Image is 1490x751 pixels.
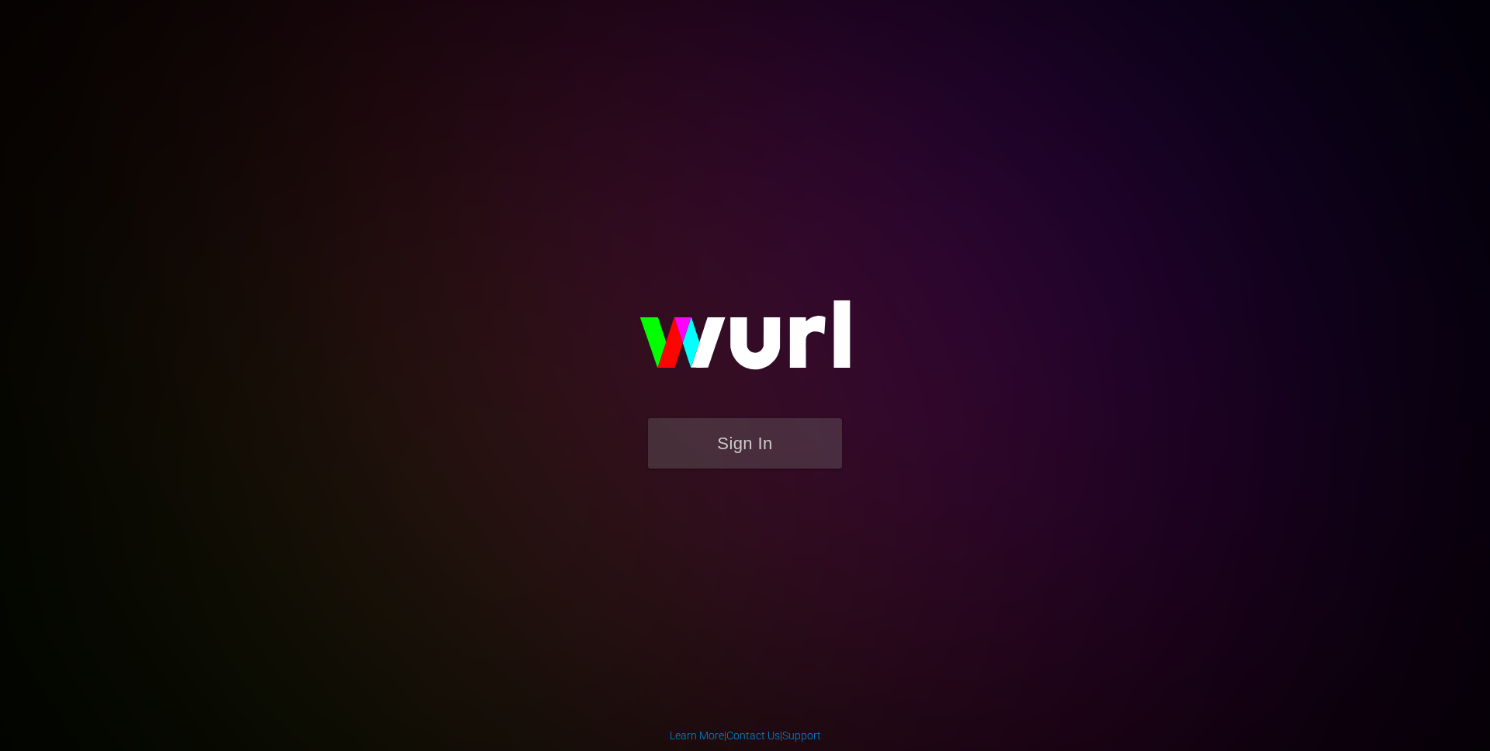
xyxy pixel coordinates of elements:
a: Contact Us [726,729,780,742]
button: Sign In [648,418,842,469]
div: | | [670,728,821,743]
a: Support [782,729,821,742]
a: Learn More [670,729,724,742]
img: wurl-logo-on-black-223613ac3d8ba8fe6dc639794a292ebdb59501304c7dfd60c99c58986ef67473.svg [590,267,900,417]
